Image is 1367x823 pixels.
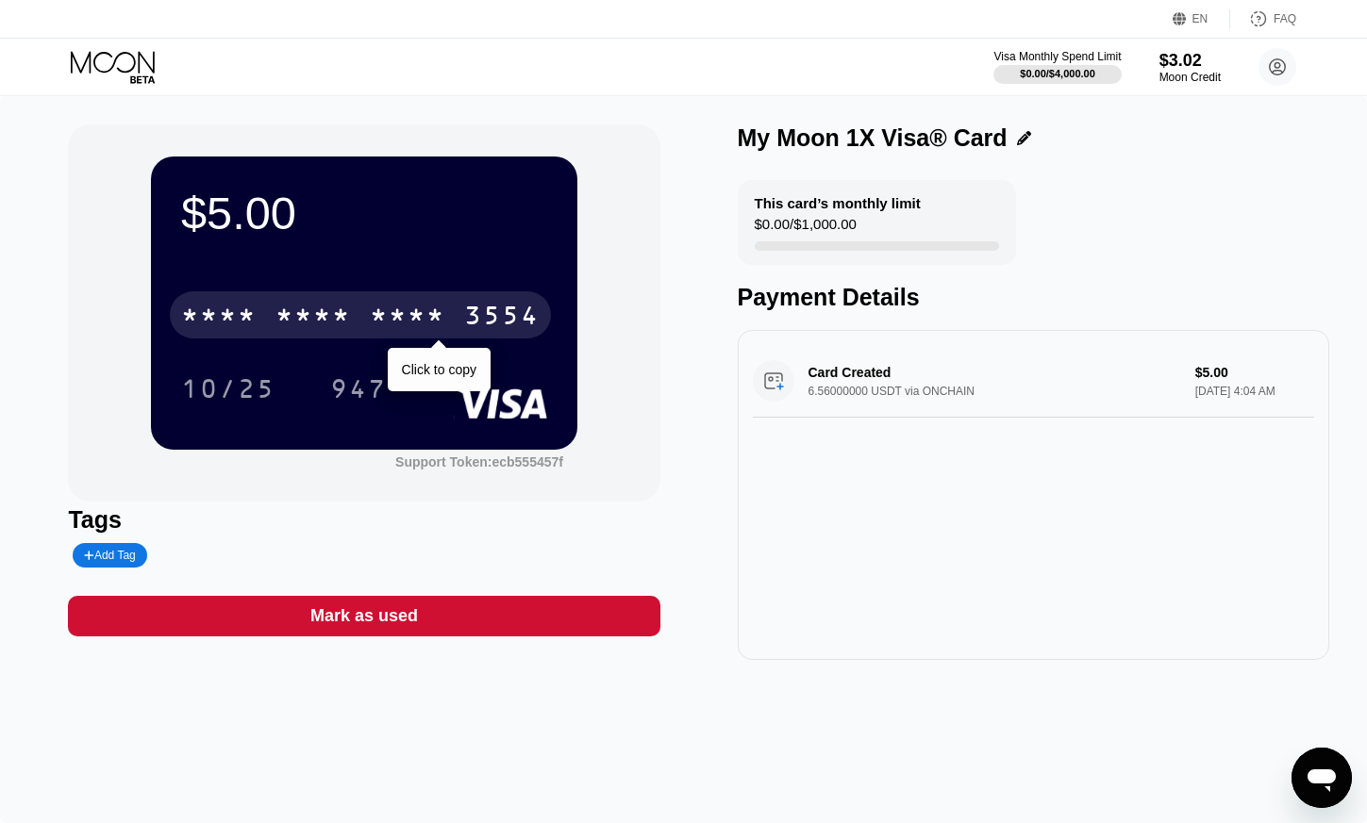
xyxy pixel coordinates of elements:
div: Add Tag [84,549,135,562]
div: Moon Credit [1159,71,1221,84]
div: Visa Monthly Spend Limit$0.00/$4,000.00 [993,50,1121,84]
div: 3554 [464,303,540,333]
div: 947 [316,365,401,412]
div: $0.00 / $4,000.00 [1020,68,1095,79]
div: This card’s monthly limit [755,195,921,211]
div: $3.02Moon Credit [1159,51,1221,84]
div: EN [1192,12,1209,25]
div: 947 [330,376,387,406]
div: Visa Monthly Spend Limit [993,50,1121,63]
div: $5.00 [181,187,547,239]
div: $0.00 / $1,000.00 [755,216,857,241]
div: $3.02 [1159,51,1221,71]
div: Payment Details [738,284,1329,311]
div: Mark as used [310,605,418,627]
div: 10/25 [181,376,275,406]
div: Support Token: ecb555457f [395,454,563,469]
div: Click to copy [402,362,476,377]
div: Support Token:ecb555457f [395,454,563,469]
div: FAQ [1274,12,1296,25]
div: 10/25 [167,365,290,412]
iframe: Кнопка запуска окна обмена сообщениями [1292,748,1352,808]
div: Add Tag [73,543,146,568]
div: FAQ [1230,9,1296,28]
div: Mark as used [68,596,659,636]
div: My Moon 1X Visa® Card [738,124,1008,152]
div: EN [1173,9,1230,28]
div: Tags [68,506,659,534]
